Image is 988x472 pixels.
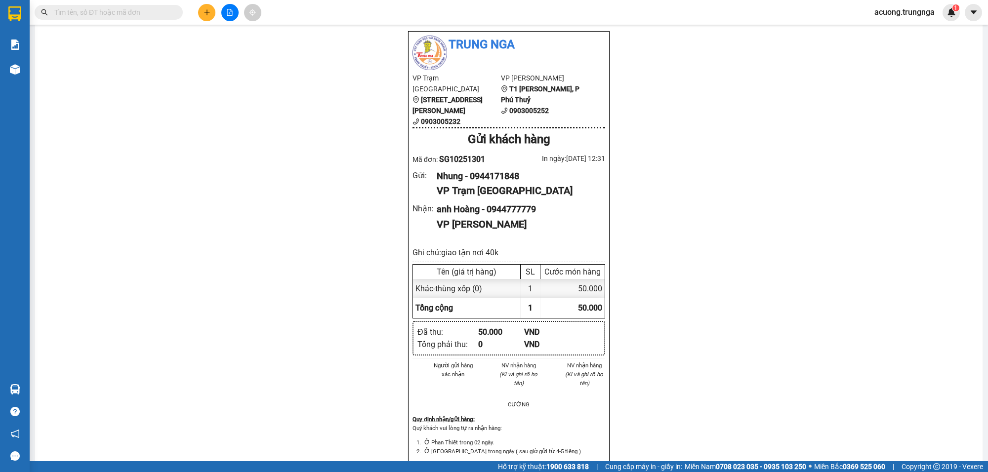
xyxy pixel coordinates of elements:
img: logo-vxr [8,6,21,21]
span: | [596,461,598,472]
span: search [41,9,48,16]
span: Cung cấp máy in - giấy in: [605,461,682,472]
div: Quy định nhận/gửi hàng : [412,415,605,424]
div: VND [524,338,570,351]
div: Nhung - 0944171848 [437,169,597,183]
button: plus [198,4,215,21]
li: Ở [GEOGRAPHIC_DATA] trong ngày ( sau giờ gửi từ 4-5 tiếng ) [422,447,605,456]
span: | [893,461,894,472]
div: VND [524,326,570,338]
img: solution-icon [10,39,20,50]
button: file-add [221,4,239,21]
strong: 0708 023 035 - 0935 103 250 [716,463,806,471]
li: Trung Nga [412,36,605,54]
div: Cước món hàng [543,267,602,276]
b: T1 [PERSON_NAME], P Phú Thuỷ [501,85,579,104]
span: 1 [528,303,533,313]
strong: 1900 633 818 [546,463,589,471]
img: logo.jpg [412,36,447,70]
b: 0903005252 [509,107,549,115]
img: warehouse-icon [10,64,20,75]
span: phone [412,118,419,125]
div: In ngày: [DATE] 12:31 [509,153,605,164]
span: copyright [933,463,940,470]
div: VP [PERSON_NAME] [437,217,597,232]
div: Gửi khách hàng [412,130,605,149]
span: aim [249,9,256,16]
div: VP Trạm [GEOGRAPHIC_DATA] [437,183,597,198]
button: aim [244,4,261,21]
i: (Kí và ghi rõ họ tên) [499,371,537,387]
li: CƯỜNG [498,400,540,409]
div: Tên (giá trị hàng) [415,267,518,276]
span: Khác - thùng xốp (0) [415,284,482,293]
strong: 0369 525 060 [843,463,885,471]
div: 50.000 [540,279,605,298]
input: Tìm tên, số ĐT hoặc mã đơn [54,7,171,18]
div: anh Hoàng - 0944777779 [437,202,597,216]
div: SL [523,267,537,276]
li: Ở Phan Thiết trong 02 ngày. [422,438,605,447]
span: Miền Bắc [814,461,885,472]
li: Người gửi hàng xác nhận [432,361,474,379]
span: notification [10,429,20,438]
span: 50.000 [578,303,602,313]
li: NV nhận hàng [498,361,540,370]
i: (Kí và ghi rõ họ tên) [565,371,603,387]
span: Tổng cộng [415,303,453,313]
span: acuong.trungnga [866,6,943,18]
span: 1 [954,4,957,11]
span: Miền Nam [685,461,806,472]
img: warehouse-icon [10,384,20,394]
div: Mã đơn: [412,153,509,165]
span: SG10251301 [439,155,485,164]
span: phone [501,107,508,114]
span: file-add [226,9,233,16]
div: Đã thu : [417,326,478,338]
span: ⚪️ [809,465,812,469]
button: caret-down [965,4,982,21]
b: [STREET_ADDRESS][PERSON_NAME] [412,96,483,115]
span: question-circle [10,407,20,416]
sup: 1 [952,4,959,11]
span: Hỗ trợ kỹ thuật: [498,461,589,472]
div: 1 [521,279,540,298]
li: VP [PERSON_NAME] [501,73,589,83]
div: 0 [478,338,524,351]
div: Gửi : [412,169,437,182]
span: environment [501,85,508,92]
img: icon-new-feature [947,8,956,17]
span: caret-down [969,8,978,17]
li: VP Trạm [GEOGRAPHIC_DATA] [412,73,501,94]
span: environment [412,96,419,103]
div: 50.000 [478,326,524,338]
div: Tổng phải thu : [417,338,478,351]
p: Quý khách vui lòng tự ra nhận hàng: [412,424,605,433]
b: 0903005232 [421,118,460,125]
span: plus [204,9,210,16]
li: NV nhận hàng [563,361,605,370]
div: Nhận : [412,202,437,215]
span: message [10,451,20,461]
div: Ghi chú: giao tận nơi 40k [412,246,605,259]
